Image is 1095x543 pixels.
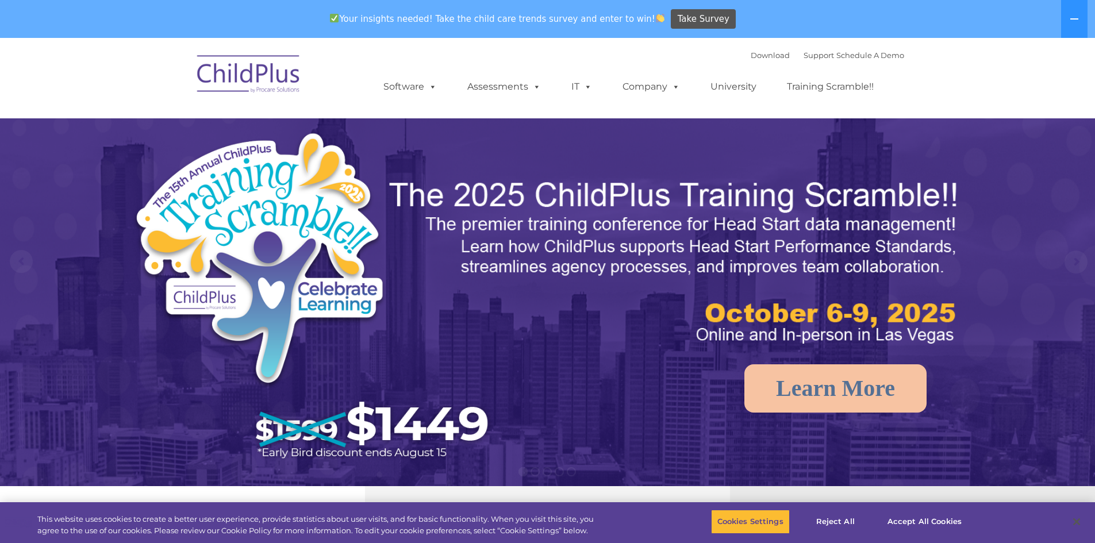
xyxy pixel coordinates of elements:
span: Take Survey [678,9,729,29]
a: Learn More [744,364,927,413]
button: Cookies Settings [711,510,790,534]
a: Company [611,75,691,98]
span: Last name [160,76,195,84]
a: Take Survey [671,9,736,29]
a: Schedule A Demo [836,51,904,60]
a: Assessments [456,75,552,98]
a: Training Scramble!! [775,75,885,98]
img: 👏 [656,14,664,22]
button: Close [1064,509,1089,534]
a: Download [751,51,790,60]
img: ChildPlus by Procare Solutions [191,47,306,105]
font: | [751,51,904,60]
span: Phone number [160,123,209,132]
a: Support [804,51,834,60]
img: ✅ [330,14,339,22]
button: Accept All Cookies [881,510,968,534]
button: Reject All [800,510,871,534]
a: University [699,75,768,98]
a: IT [560,75,604,98]
div: This website uses cookies to create a better user experience, provide statistics about user visit... [37,514,602,536]
span: Your insights needed! Take the child care trends survey and enter to win! [325,7,670,30]
a: Software [372,75,448,98]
